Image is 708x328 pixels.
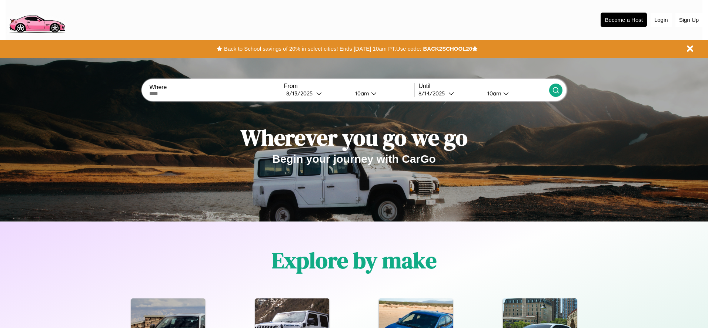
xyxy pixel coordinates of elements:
b: BACK2SCHOOL20 [423,45,472,52]
label: Where [149,84,280,91]
div: 8 / 14 / 2025 [418,90,448,97]
button: Become a Host [601,13,647,27]
label: From [284,83,414,89]
div: 8 / 13 / 2025 [286,90,316,97]
button: Back to School savings of 20% in select cities! Ends [DATE] 10am PT.Use code: [222,44,423,54]
button: 10am [481,89,549,97]
div: 10am [484,90,503,97]
button: Sign Up [675,13,702,27]
div: 10am [351,90,371,97]
button: Login [651,13,672,27]
button: 8/13/2025 [284,89,349,97]
button: 10am [349,89,414,97]
img: logo [6,4,68,35]
h1: Explore by make [272,245,437,275]
label: Until [418,83,549,89]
